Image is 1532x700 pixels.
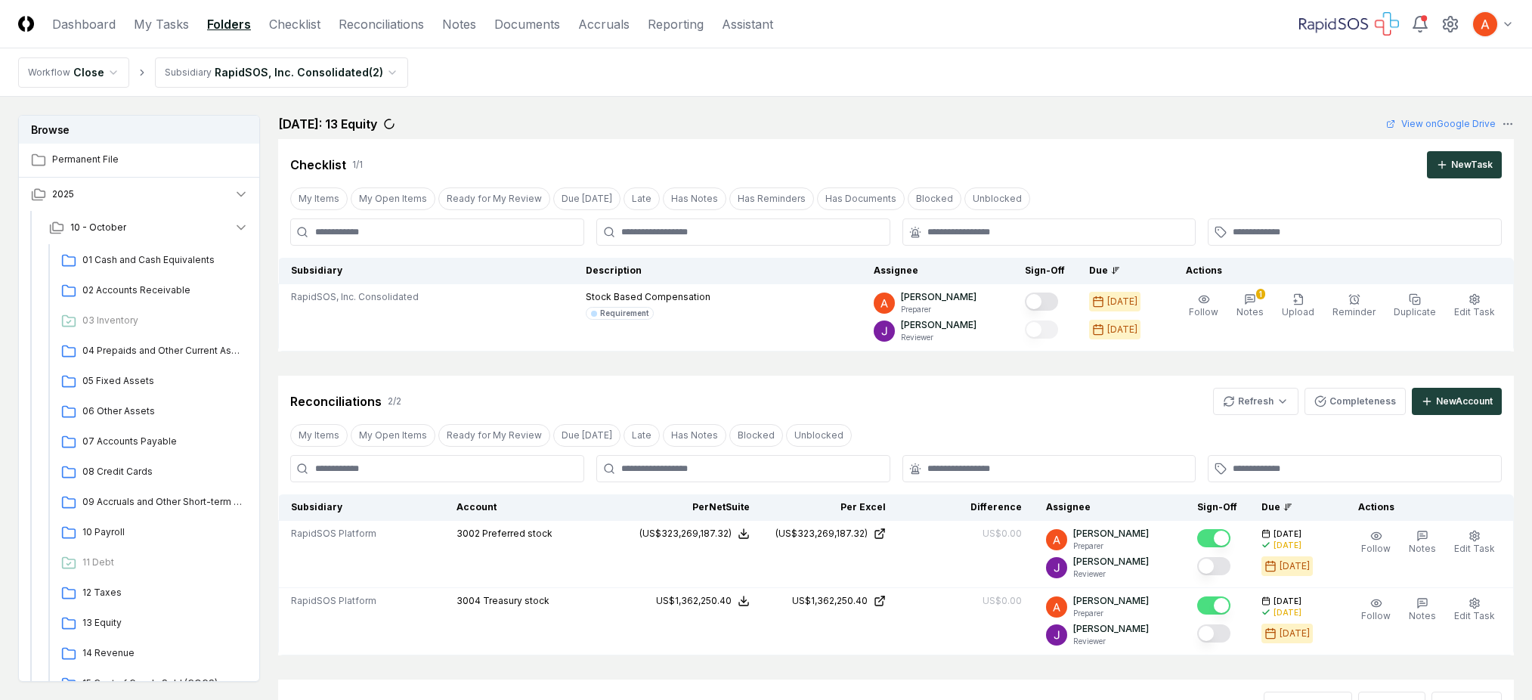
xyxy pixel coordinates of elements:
[656,594,750,608] button: US$1,362,250.40
[82,283,243,297] span: 02 Accounts Receivable
[1361,610,1391,621] span: Follow
[1329,290,1379,322] button: Reminder
[55,338,249,365] a: 04 Prepaids and Other Current Assets
[1451,527,1498,559] button: Edit Task
[1409,543,1436,554] span: Notes
[52,187,74,201] span: 2025
[19,178,261,211] button: 2025
[388,395,401,408] div: 2 / 2
[55,429,249,456] a: 07 Accounts Payable
[862,258,1013,284] th: Assignee
[82,525,243,539] span: 10 Payroll
[55,277,249,305] a: 02 Accounts Receivable
[18,57,408,88] nav: breadcrumb
[1073,622,1149,636] p: [PERSON_NAME]
[28,66,70,79] div: Workflow
[19,144,261,177] a: Permanent File
[1280,559,1310,573] div: [DATE]
[55,398,249,426] a: 06 Other Assets
[290,187,348,210] button: My Items
[874,321,895,342] img: ACg8ocKTC56tjQR6-o9bi8poVV4j_qMfO6M0RniyL9InnBgkmYdNig=s96-c
[269,15,320,33] a: Checklist
[983,594,1022,608] div: US$0.00
[901,318,976,332] p: [PERSON_NAME]
[55,459,249,486] a: 08 Credit Cards
[1236,306,1264,317] span: Notes
[1197,557,1230,575] button: Mark complete
[553,187,621,210] button: Due Today
[1174,264,1502,277] div: Actions
[55,550,249,577] a: 11 Debt
[1046,557,1067,578] img: ACg8ocKTC56tjQR6-o9bi8poVV4j_qMfO6M0RniyL9InnBgkmYdNig=s96-c
[290,392,382,410] div: Reconciliations
[438,187,550,210] button: Ready for My Review
[1454,306,1495,317] span: Edit Task
[291,290,419,304] span: RapidSOS, Inc. Consolidated
[1197,596,1230,615] button: Mark complete
[1451,158,1493,172] div: New Task
[52,153,249,166] span: Permanent File
[1197,624,1230,643] button: Mark complete
[1427,151,1502,178] button: NewTask
[578,15,630,33] a: Accruals
[279,258,574,284] th: Subsidiary
[1107,323,1137,336] div: [DATE]
[1034,494,1185,521] th: Assignee
[55,368,249,395] a: 05 Fixed Assets
[1282,306,1314,317] span: Upload
[1386,117,1496,131] a: View onGoogle Drive
[55,640,249,667] a: 14 Revenue
[82,344,243,358] span: 04 Prepaids and Other Current Assets
[1073,527,1149,540] p: [PERSON_NAME]
[1107,295,1137,308] div: [DATE]
[1299,12,1399,36] img: RapidSOS logo
[1046,624,1067,646] img: ACg8ocKTC56tjQR6-o9bi8poVV4j_qMfO6M0RniyL9InnBgkmYdNig=s96-c
[600,308,648,319] div: Requirement
[624,424,660,447] button: Late
[1185,494,1249,521] th: Sign-Off
[901,290,976,304] p: [PERSON_NAME]
[1189,306,1218,317] span: Follow
[901,332,976,343] p: Reviewer
[82,646,243,660] span: 14 Revenue
[457,500,614,514] div: Account
[792,594,868,608] div: US$1,362,250.40
[1406,594,1439,626] button: Notes
[586,290,710,304] p: Stock Based Compensation
[1013,258,1077,284] th: Sign-Off
[1451,594,1498,626] button: Edit Task
[1274,607,1301,618] div: [DATE]
[82,616,243,630] span: 13 Equity
[82,404,243,418] span: 06 Other Assets
[1256,289,1265,299] div: 1
[55,519,249,547] a: 10 Payroll
[134,15,189,33] a: My Tasks
[494,15,560,33] a: Documents
[482,528,552,539] span: Preferred stock
[82,586,243,599] span: 12 Taxes
[1436,395,1493,408] div: New Account
[1358,594,1394,626] button: Follow
[1233,290,1267,322] button: 1Notes
[722,15,773,33] a: Assistant
[55,671,249,698] a: 15 Cost of Goods Sold (COGS)
[483,595,549,606] span: Treasury stock
[1406,527,1439,559] button: Notes
[1279,290,1317,322] button: Upload
[1391,290,1439,322] button: Duplicate
[457,595,481,606] span: 3004
[278,115,377,133] h2: [DATE]: 13 Equity
[898,494,1034,521] th: Difference
[762,494,898,521] th: Per Excel
[1025,293,1058,311] button: Mark complete
[351,187,435,210] button: My Open Items
[1346,500,1502,514] div: Actions
[1213,388,1298,415] button: Refresh
[1073,636,1149,647] p: Reviewer
[1454,543,1495,554] span: Edit Task
[82,374,243,388] span: 05 Fixed Assets
[774,527,886,540] a: (US$323,269,187.32)
[352,158,363,172] div: 1 / 1
[639,527,732,540] div: (US$323,269,187.32)
[438,424,550,447] button: Ready for My Review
